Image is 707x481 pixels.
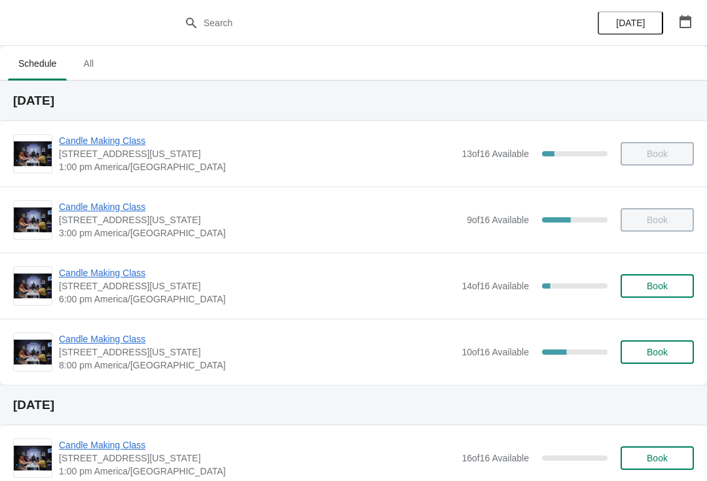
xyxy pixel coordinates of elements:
[13,94,694,107] h2: [DATE]
[13,399,694,412] h2: [DATE]
[59,346,455,359] span: [STREET_ADDRESS][US_STATE]
[59,279,455,293] span: [STREET_ADDRESS][US_STATE]
[598,11,663,35] button: [DATE]
[14,340,52,365] img: Candle Making Class | 1252 North Milwaukee Avenue, Chicago, Illinois, USA | 8:00 pm America/Chicago
[14,207,52,233] img: Candle Making Class | 1252 North Milwaukee Avenue, Chicago, Illinois, USA | 3:00 pm America/Chicago
[647,347,668,357] span: Book
[14,141,52,167] img: Candle Making Class | 1252 North Milwaukee Avenue, Chicago, Illinois, USA | 1:00 pm America/Chicago
[59,147,455,160] span: [STREET_ADDRESS][US_STATE]
[462,453,529,463] span: 16 of 16 Available
[59,293,455,306] span: 6:00 pm America/[GEOGRAPHIC_DATA]
[203,11,530,35] input: Search
[621,274,694,298] button: Book
[59,438,455,452] span: Candle Making Class
[14,446,52,471] img: Candle Making Class | 1252 North Milwaukee Avenue, Chicago, Illinois, USA | 1:00 pm America/Chicago
[59,226,460,240] span: 3:00 pm America/[GEOGRAPHIC_DATA]
[8,52,67,75] span: Schedule
[462,149,529,159] span: 13 of 16 Available
[647,281,668,291] span: Book
[59,213,460,226] span: [STREET_ADDRESS][US_STATE]
[59,359,455,372] span: 8:00 pm America/[GEOGRAPHIC_DATA]
[621,340,694,364] button: Book
[14,274,52,299] img: Candle Making Class | 1252 North Milwaukee Avenue, Chicago, Illinois, USA | 6:00 pm America/Chicago
[59,332,455,346] span: Candle Making Class
[462,347,529,357] span: 10 of 16 Available
[59,134,455,147] span: Candle Making Class
[59,452,455,465] span: [STREET_ADDRESS][US_STATE]
[59,160,455,173] span: 1:00 pm America/[GEOGRAPHIC_DATA]
[616,18,645,28] span: [DATE]
[467,215,529,225] span: 9 of 16 Available
[647,453,668,463] span: Book
[72,52,105,75] span: All
[59,200,460,213] span: Candle Making Class
[462,281,529,291] span: 14 of 16 Available
[59,465,455,478] span: 1:00 pm America/[GEOGRAPHIC_DATA]
[621,446,694,470] button: Book
[59,266,455,279] span: Candle Making Class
